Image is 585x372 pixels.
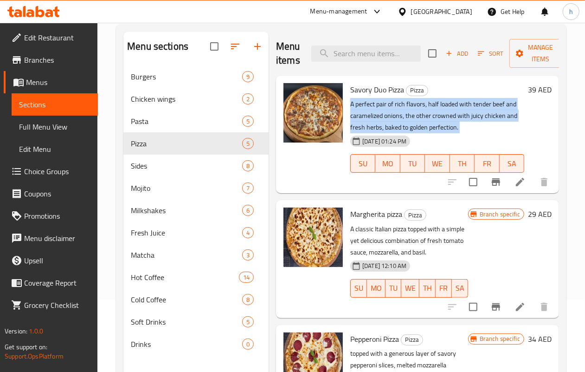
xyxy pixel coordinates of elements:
[127,39,188,53] h2: Menu sections
[478,157,495,170] span: FR
[283,208,343,267] img: Margherita pizza
[242,339,254,350] div: items
[239,273,253,282] span: 14
[131,160,242,171] span: Sides
[503,157,521,170] span: SA
[411,7,472,17] div: [GEOGRAPHIC_DATA]
[4,71,98,93] a: Menus
[12,116,98,138] a: Full Menu View
[123,222,269,244] div: Fresh Juice4
[350,223,468,258] p: A classic Italian pizza topped with a simple yet delicious combination of fresh tomato sauce, moz...
[19,121,90,132] span: Full Menu View
[4,249,98,272] a: Upsell
[350,279,367,298] button: SU
[123,155,269,177] div: Sides8
[123,110,269,132] div: Pasta5
[350,154,375,173] button: SU
[533,171,555,193] button: delete
[243,139,253,148] span: 5
[405,210,426,221] span: Pizza
[123,177,269,199] div: Mojito7
[123,244,269,266] div: Matcha3
[359,137,410,146] span: [DATE] 01:24 PM
[242,71,254,82] div: items
[375,154,400,173] button: MO
[242,116,254,127] div: items
[12,93,98,116] a: Sections
[401,279,419,298] button: WE
[4,294,98,316] a: Grocery Checklist
[246,35,269,58] button: Add section
[123,288,269,311] div: Cold Coffee8
[439,281,448,295] span: FR
[123,199,269,222] div: Milkshakes6
[24,166,90,177] span: Choice Groups
[131,93,242,104] span: Chicken wings
[243,251,253,260] span: 3
[463,297,483,317] span: Select to update
[444,48,469,59] span: Add
[131,71,242,82] div: Burgers
[243,162,253,170] span: 8
[350,332,399,346] span: Pepperoni Pizza
[4,205,98,227] a: Promotions
[475,154,499,173] button: FR
[24,255,90,266] span: Upsell
[131,227,242,238] span: Fresh Juice
[4,227,98,249] a: Menu disclaimer
[350,98,524,133] p: A perfect pair of rich flavors, half loaded with tender beef and caramelized onions, the other cr...
[123,65,269,88] div: Burgers9
[239,272,254,283] div: items
[243,184,253,193] span: 7
[454,157,471,170] span: TH
[350,207,402,221] span: Margherita pizza
[123,266,269,288] div: Hot Coffee14
[24,300,90,311] span: Grocery Checklist
[276,39,300,67] h2: Menu items
[476,46,506,61] button: Sort
[429,157,446,170] span: WE
[123,62,269,359] nav: Menu sections
[24,233,90,244] span: Menu disclaimer
[242,160,254,171] div: items
[205,37,224,56] span: Select all sections
[400,154,425,173] button: TU
[436,279,451,298] button: FR
[500,154,524,173] button: SA
[514,176,526,188] a: Edit menu item
[371,281,382,295] span: MO
[243,228,253,237] span: 4
[131,205,242,216] span: Milkshakes
[485,171,507,193] button: Branch-specific-item
[19,99,90,110] span: Sections
[243,295,253,304] span: 8
[379,157,396,170] span: MO
[242,294,254,305] div: items
[243,95,253,104] span: 2
[476,334,524,343] span: Branch specific
[123,333,269,355] div: Drinks0
[478,48,503,59] span: Sort
[350,83,404,97] span: Savory Duo Pizza
[456,281,464,295] span: SA
[26,77,90,88] span: Menus
[242,93,254,104] div: items
[401,334,423,345] span: Pizza
[367,279,386,298] button: MO
[354,157,372,170] span: SU
[359,261,410,270] span: [DATE] 12:10 AM
[283,83,343,143] img: Savory Duo Pizza
[310,6,367,17] div: Menu-management
[442,46,472,61] span: Add item
[131,183,242,194] span: Mojito
[24,54,90,65] span: Branches
[131,116,242,127] div: Pasta
[242,138,254,149] div: items
[5,325,27,337] span: Version:
[243,117,253,126] span: 5
[514,301,526,313] a: Edit menu item
[442,46,472,61] button: Add
[4,26,98,49] a: Edit Restaurant
[569,7,573,17] span: h
[419,279,436,298] button: TH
